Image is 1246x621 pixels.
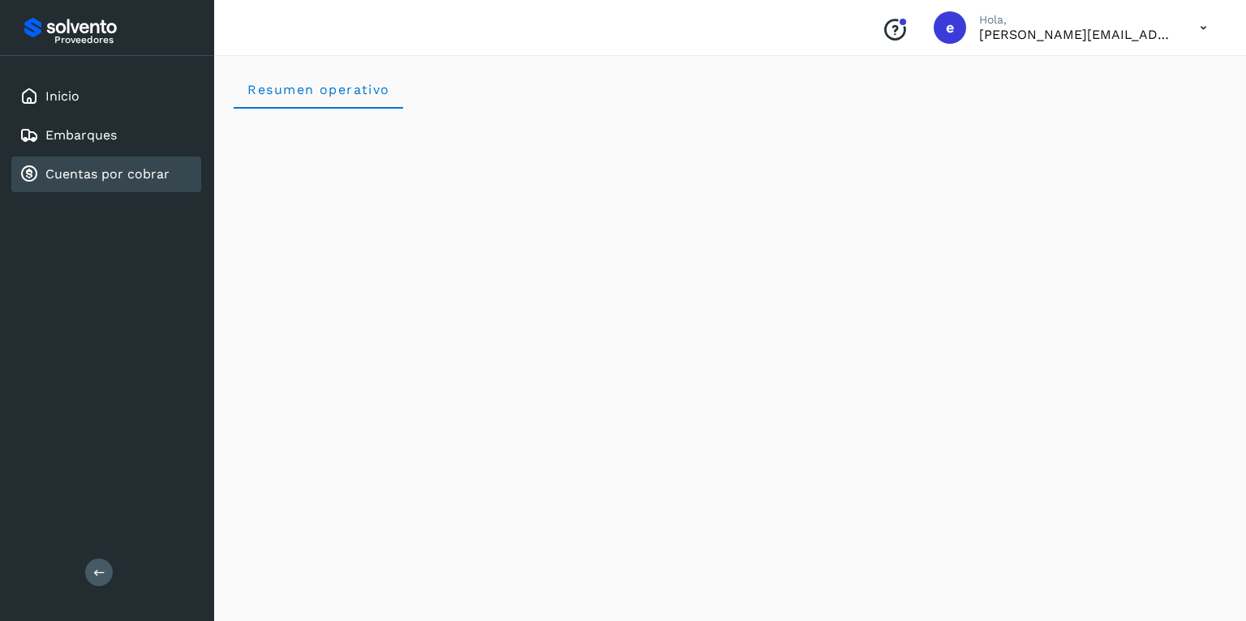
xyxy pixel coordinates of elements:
a: Embarques [45,127,117,143]
div: Embarques [11,118,201,153]
p: Hola, [979,13,1174,27]
a: Cuentas por cobrar [45,166,170,182]
div: Inicio [11,79,201,114]
p: ernesto+temporal@solvento.mx [979,27,1174,42]
a: Inicio [45,88,79,104]
p: Proveedores [54,34,195,45]
div: Cuentas por cobrar [11,156,201,192]
span: Resumen operativo [247,82,390,97]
